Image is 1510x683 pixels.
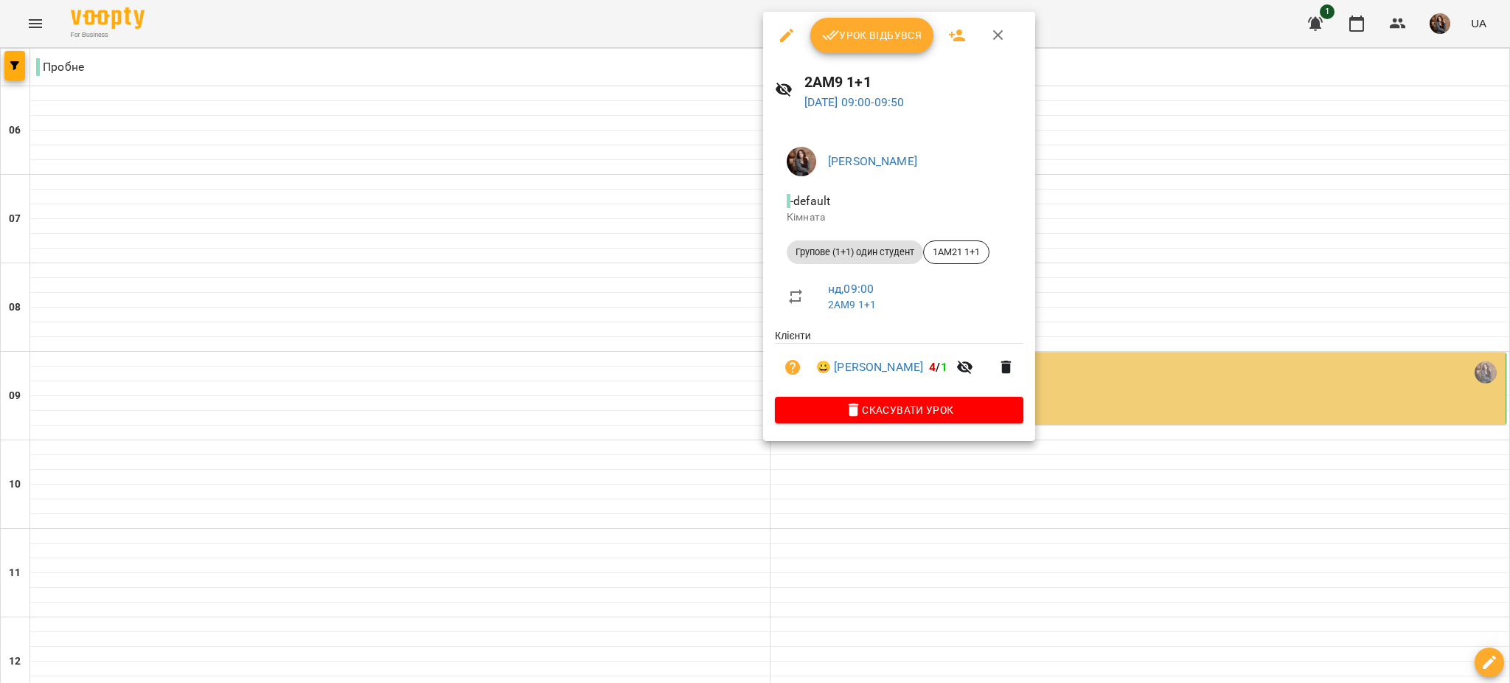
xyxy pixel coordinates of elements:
img: 6c17d95c07e6703404428ddbc75e5e60.jpg [787,147,816,176]
p: Кімната [787,210,1012,225]
ul: Клієнти [775,328,1023,397]
span: - default [787,194,833,208]
h6: 2АМ9 1+1 [804,71,1024,94]
a: 2АМ9 1+1 [828,299,876,311]
span: 1 [941,360,947,374]
button: Урок відбувся [810,18,934,53]
a: нд , 09:00 [828,282,874,296]
a: [DATE] 09:00-09:50 [804,95,905,109]
button: Візит ще не сплачено. Додати оплату? [775,350,810,385]
span: 4 [929,360,936,374]
div: 1АМ21 1+1 [923,240,989,264]
b: / [929,360,947,374]
span: Групове (1+1) один студент [787,246,923,259]
a: 😀 [PERSON_NAME] [816,358,923,376]
button: Скасувати Урок [775,397,1023,423]
span: Скасувати Урок [787,401,1012,419]
span: Урок відбувся [822,27,922,44]
a: [PERSON_NAME] [828,154,917,168]
span: 1АМ21 1+1 [924,246,989,259]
